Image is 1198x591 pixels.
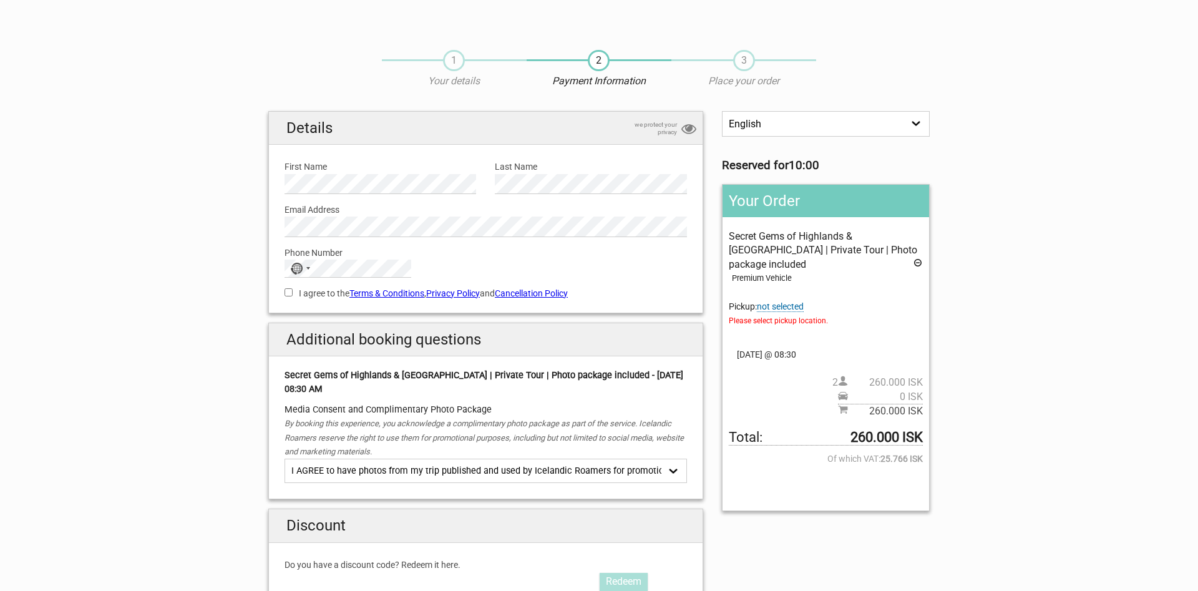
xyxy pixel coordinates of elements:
[848,404,923,418] span: 260.000 ISK
[443,50,465,71] span: 1
[848,390,923,404] span: 0 ISK
[285,260,316,276] button: Selected country
[269,112,703,145] h2: Details
[426,288,480,298] a: Privacy Policy
[285,203,687,217] label: Email Address
[880,452,923,466] strong: 25.766 ISK
[285,417,687,459] div: By booking this experience, you acknowledge a complimentary photo package as part of the service....
[382,74,527,88] p: Your details
[285,160,476,173] label: First Name
[789,159,819,172] strong: 10:00
[723,185,929,217] h2: Your Order
[285,369,687,397] div: Secret Gems of Highlands & [GEOGRAPHIC_DATA] | Private Tour | Photo package included - [DATE] 08:...
[729,348,923,361] span: [DATE] @ 08:30
[285,558,687,572] label: Do you have a discount code? Redeem it here.
[729,301,923,328] span: Pickup:
[527,74,671,88] p: Payment Information
[285,403,687,417] div: Media Consent and Complimentary Photo Package
[729,314,923,328] span: Please select pickup location.
[757,301,804,312] span: Change pickup place
[285,246,687,260] label: Phone Number
[495,160,686,173] label: Last Name
[269,323,703,356] h2: Additional booking questions
[838,404,923,418] span: Subtotal
[850,431,923,444] strong: 260.000 ISK
[733,50,755,71] span: 3
[729,452,923,466] span: Of which VAT:
[729,431,923,445] span: Total to be paid
[729,230,917,270] span: Secret Gems of Highlands & [GEOGRAPHIC_DATA] | Private Tour | Photo package included
[732,271,923,285] div: Premium Vehicle
[588,50,610,71] span: 2
[681,121,696,138] i: privacy protection
[615,121,677,136] span: we protect your privacy
[671,74,816,88] p: Place your order
[285,286,687,300] label: I agree to the , and
[600,573,648,590] a: Redeem
[832,376,923,389] span: 2 person(s)
[848,376,923,389] span: 260.000 ISK
[838,390,923,404] span: Pickup price
[722,159,930,172] h3: Reserved for
[495,288,568,298] a: Cancellation Policy
[269,509,703,542] h2: Discount
[349,288,424,298] a: Terms & Conditions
